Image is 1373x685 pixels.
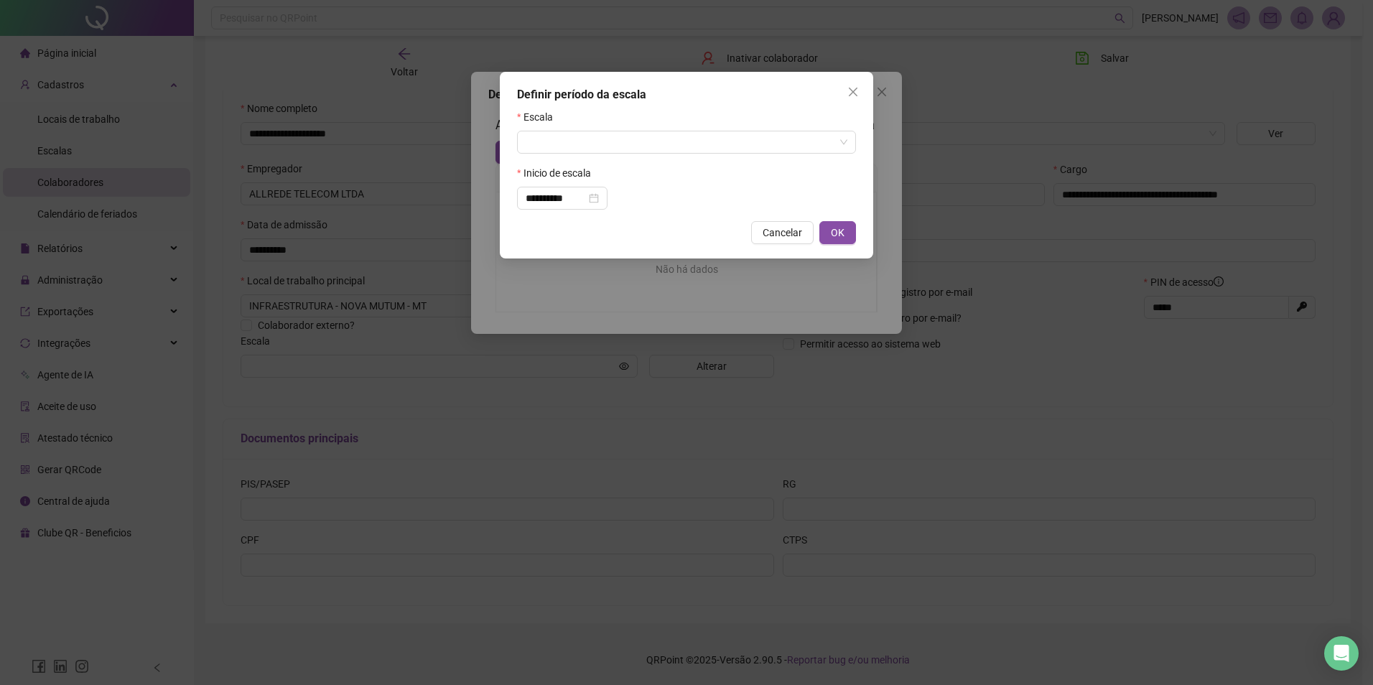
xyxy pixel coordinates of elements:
[842,80,865,103] button: Close
[1324,636,1359,671] div: Open Intercom Messenger
[517,109,562,125] label: Escala
[517,165,600,181] label: Inicio de escala
[819,221,856,244] button: OK
[831,225,844,241] span: OK
[751,221,814,244] button: Cancelar
[847,86,859,98] span: close
[763,225,802,241] span: Cancelar
[517,86,856,103] div: Definir período da escala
